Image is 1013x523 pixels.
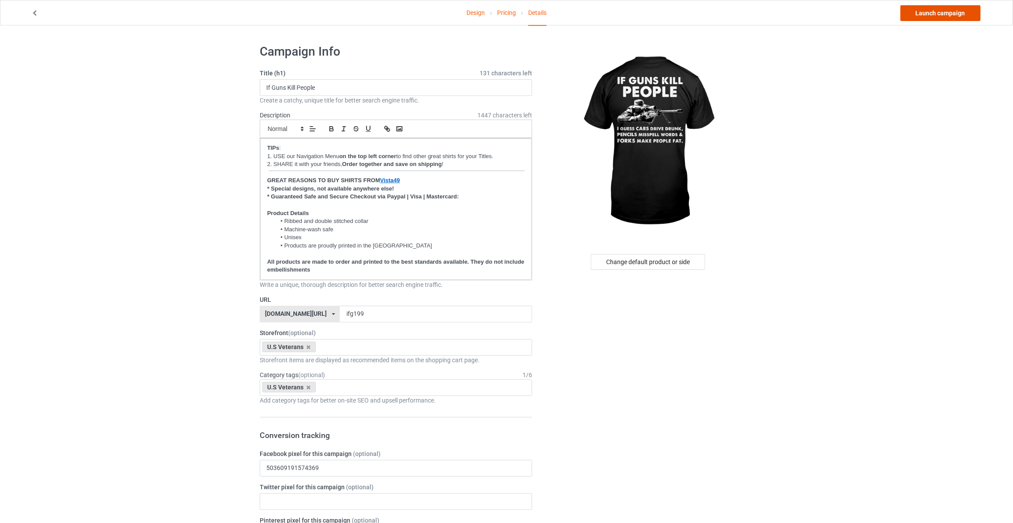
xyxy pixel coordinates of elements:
[260,483,532,491] label: Twitter pixel for this campaign
[477,111,532,120] span: 1447 characters left
[267,144,525,152] p: :
[262,342,316,352] div: U.S Veterans
[260,295,532,304] label: URL
[267,193,459,200] strong: * Guaranteed Safe and Secure Checkout via Paypal | Visa | Mastercard:
[260,44,532,60] h1: Campaign Info
[466,0,485,25] a: Design
[267,145,279,151] strong: TIPs
[260,280,532,289] div: Write a unique, thorough description for better search engine traffic.
[267,258,526,273] strong: All products are made to order and printed to the best standards available. They do not include e...
[522,371,532,379] div: 1 / 6
[260,329,532,337] label: Storefront
[267,170,525,174] img: Screenshot_at_Jul_03_11-49-29.png
[260,449,532,458] label: Facebook pixel for this campaign
[591,254,705,270] div: Change default product or side
[528,0,547,26] div: Details
[298,371,325,378] span: (optional)
[380,177,400,184] a: Vista49
[260,96,532,105] div: Create a catchy, unique title for better search engine traffic.
[342,161,442,167] strong: Order together and save on shipping
[353,450,381,457] span: (optional)
[267,160,525,169] p: 2. SHARE it with your friends, !
[480,69,532,78] span: 131 characters left
[260,396,532,405] div: Add category tags for better on-site SEO and upsell performance.
[276,217,525,225] li: Ribbed and double stitched collar
[276,242,525,250] li: Products are proudly printed in the [GEOGRAPHIC_DATA]
[260,371,325,379] label: Category tags
[288,329,316,336] span: (optional)
[260,356,532,364] div: Storefront items are displayed as recommended items on the shopping cart page.
[267,152,525,161] p: 1. USE our Navigation Menu to find other great shirts for your Titles.
[262,382,316,392] div: U.S Veterans
[497,0,516,25] a: Pricing
[267,177,380,184] strong: GREAT REASONS TO BUY SHIRTS FROM
[265,311,327,317] div: [DOMAIN_NAME][URL]
[267,185,394,192] strong: * Special designs, not available anywhere else!
[346,484,374,491] span: (optional)
[260,112,290,119] label: Description
[339,153,396,159] strong: on the top left corner
[276,233,525,241] li: Unisex
[267,210,309,216] strong: Product Details
[900,5,981,21] a: Launch campaign
[260,69,532,78] label: Title (h1)
[260,430,532,440] h3: Conversion tracking
[276,226,525,233] li: Machine-wash safe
